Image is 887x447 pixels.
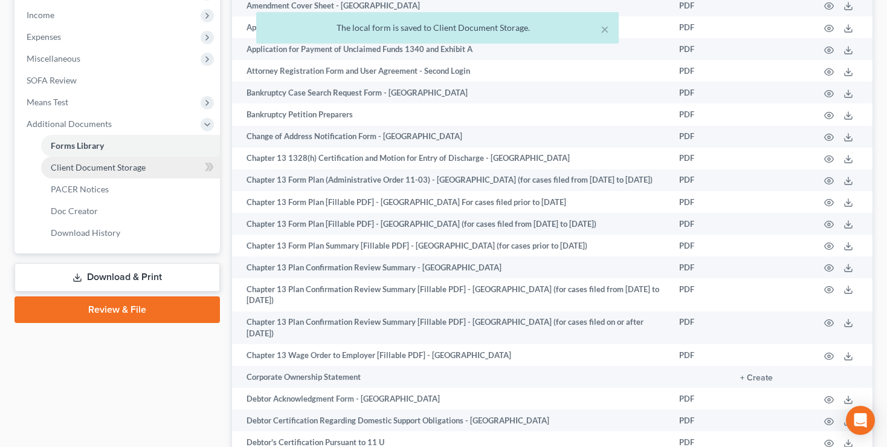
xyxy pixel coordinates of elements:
[27,53,80,64] span: Miscellaneous
[232,213,669,235] td: Chapter 13 Form Plan [Fillable PDF] - [GEOGRAPHIC_DATA] (for cases filed from [DATE] to [DATE])
[669,235,731,256] td: PDF
[232,366,669,388] td: Corporate Ownership Statement
[232,388,669,409] td: Debtor Acknowledgment Form - [GEOGRAPHIC_DATA]
[232,82,669,103] td: Bankruptcy Case Search Request Form - [GEOGRAPHIC_DATA]
[846,406,875,435] div: Open Intercom Messenger
[669,256,731,278] td: PDF
[669,103,731,125] td: PDF
[41,222,220,244] a: Download History
[232,278,669,312] td: Chapter 13 Plan Confirmation Review Summary [Fillable PDF] - [GEOGRAPHIC_DATA] (for cases filed f...
[232,126,669,148] td: Change of Address Notification Form - [GEOGRAPHIC_DATA]
[669,148,731,169] td: PDF
[669,344,731,366] td: PDF
[41,178,220,200] a: PACER Notices
[669,169,731,191] td: PDF
[232,344,669,366] td: Chapter 13 Wage Order to Employer [Fillable PDF] - [GEOGRAPHIC_DATA]
[669,312,731,345] td: PDF
[51,227,120,238] span: Download History
[601,22,609,36] button: ×
[232,312,669,345] td: Chapter 13 Plan Confirmation Review Summary [Fillable PDF] - [GEOGRAPHIC_DATA] (for cases filed o...
[15,296,220,323] a: Review & File
[51,140,104,151] span: Forms Library
[266,22,609,34] div: The local form is saved to Client Document Storage.
[669,82,731,103] td: PDF
[232,60,669,82] td: Attorney Registration Form and User Agreement - Second Login
[232,169,669,191] td: Chapter 13 Form Plan (Administrative Order 11-03) - [GEOGRAPHIC_DATA] (for cases filed from [DATE...
[27,119,112,129] span: Additional Documents
[17,70,220,91] a: SOFA Review
[27,97,68,107] span: Means Test
[232,409,669,431] td: Debtor Certification Regarding Domestic Support Obligations - [GEOGRAPHIC_DATA]
[27,10,54,20] span: Income
[669,278,731,312] td: PDF
[51,184,109,194] span: PACER Notices
[232,148,669,169] td: Chapter 13 1328(h) Certification and Motion for Entry of Discharge - [GEOGRAPHIC_DATA]
[669,60,731,82] td: PDF
[740,374,773,382] button: + Create
[232,191,669,213] td: Chapter 13 Form Plan [Fillable PDF] - [GEOGRAPHIC_DATA] For cases filed prior to [DATE]
[15,263,220,292] a: Download & Print
[41,157,220,178] a: Client Document Storage
[669,388,731,409] td: PDF
[232,256,669,278] td: Chapter 13 Plan Confirmation Review Summary - [GEOGRAPHIC_DATA]
[232,103,669,125] td: Bankruptcy Petition Preparers
[232,235,669,256] td: Chapter 13 Form Plan Summary [Fillable PDF] - [GEOGRAPHIC_DATA] (for cases prior to [DATE])
[669,409,731,431] td: PDF
[27,75,77,85] span: SOFA Review
[41,135,220,157] a: Forms Library
[669,213,731,235] td: PDF
[669,126,731,148] td: PDF
[51,206,98,216] span: Doc Creator
[41,200,220,222] a: Doc Creator
[51,162,146,172] span: Client Document Storage
[669,191,731,213] td: PDF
